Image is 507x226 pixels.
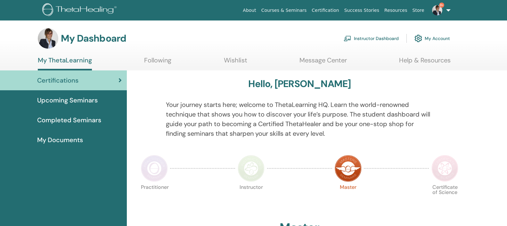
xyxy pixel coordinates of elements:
span: Completed Seminars [37,115,101,125]
a: Success Stories [342,4,382,16]
span: 9+ [439,3,444,8]
p: Practitioner [141,185,168,212]
img: default.jpg [432,5,442,15]
img: Instructor [238,155,265,182]
span: My Documents [37,135,83,145]
img: Certificate of Science [431,155,458,182]
a: Certification [309,4,341,16]
a: Wishlist [224,56,247,69]
a: Store [410,4,427,16]
a: Courses & Seminars [259,4,309,16]
img: logo.png [42,3,119,18]
img: Practitioner [141,155,168,182]
a: Instructor Dashboard [344,31,399,45]
p: Instructor [238,185,265,212]
p: Your journey starts here; welcome to ThetaLearning HQ. Learn the world-renowned technique that sh... [166,100,433,138]
img: chalkboard-teacher.svg [344,36,351,41]
a: My Account [414,31,450,45]
img: cog.svg [414,33,422,44]
img: default.jpg [38,28,58,49]
span: Upcoming Seminars [37,95,98,105]
h3: My Dashboard [61,33,126,44]
a: My ThetaLearning [38,56,92,70]
h3: Hello, [PERSON_NAME] [248,78,351,90]
a: Message Center [299,56,347,69]
p: Certificate of Science [431,185,458,212]
p: Master [335,185,362,212]
a: About [240,4,258,16]
a: Following [144,56,171,69]
img: Master [335,155,362,182]
a: Resources [382,4,410,16]
a: Help & Resources [399,56,451,69]
span: Certifications [37,76,78,85]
